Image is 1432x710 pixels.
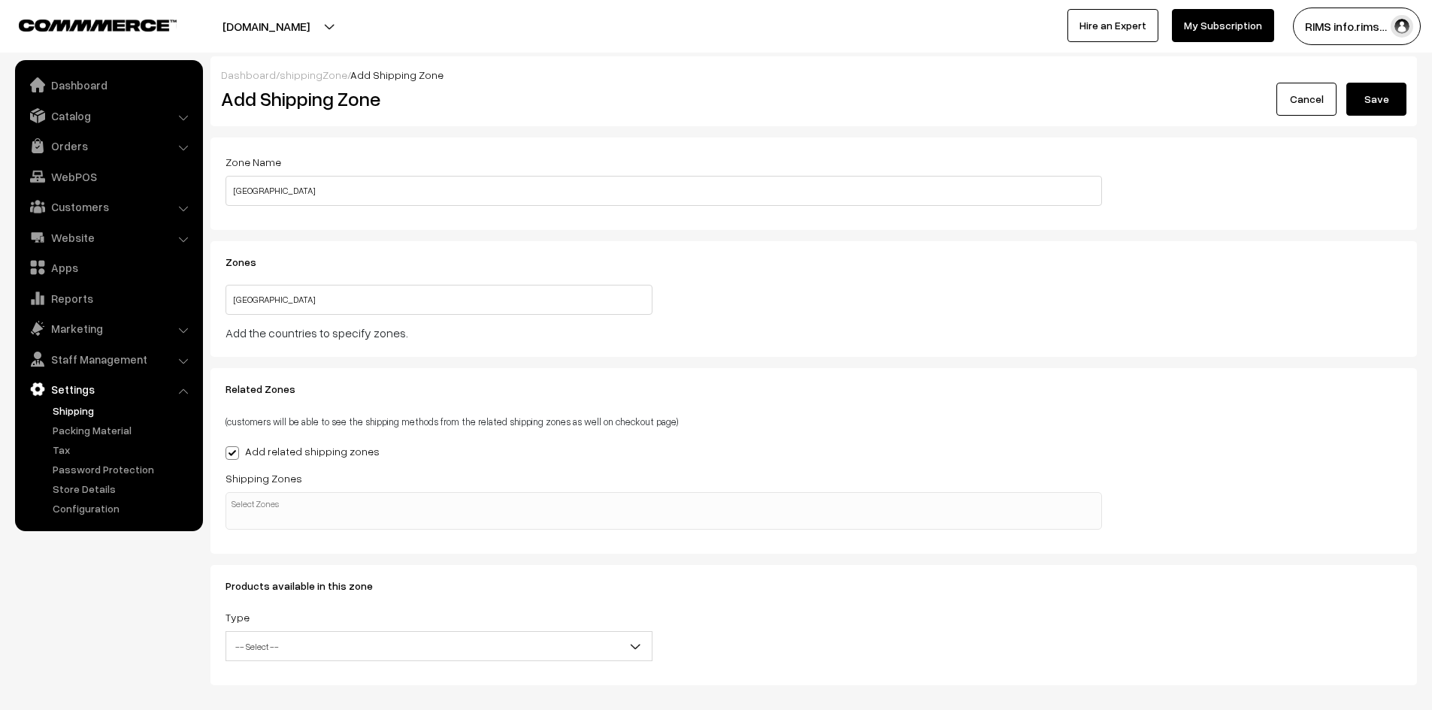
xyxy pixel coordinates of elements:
[226,285,652,315] input: Type and choose the country
[226,324,1102,342] div: Add the countries to specify zones.
[19,193,198,220] a: Customers
[280,68,347,81] a: shippingZone
[226,383,1102,396] h3: Related Zones
[226,609,250,625] label: Type
[226,470,302,486] label: Shipping Zones
[19,254,198,281] a: Apps
[226,415,678,428] small: (customers will be able to see the shipping methods from the related shipping zones as well on ch...
[226,580,1102,593] h3: Products available in this zone
[1293,8,1421,45] button: RIMS info.rims…
[49,403,198,418] a: Shipping
[221,67,1406,83] div: / /
[19,285,198,312] a: Reports
[226,443,380,459] label: Add related shipping zones
[221,87,803,110] h2: Add Shipping Zone
[226,631,652,661] span: -- Select --
[1346,83,1406,116] button: Save
[19,346,198,373] a: Staff Management
[19,132,198,159] a: Orders
[49,481,198,497] a: Store Details
[226,176,1102,206] input: Zone Name
[350,68,444,81] span: Add Shipping Zone
[230,497,1105,512] input: Select Zones
[19,15,150,33] a: COMMMERCE
[1067,9,1158,42] a: Hire an Expert
[19,224,198,251] a: Website
[19,315,198,342] a: Marketing
[226,154,281,170] label: Zone Name
[226,633,652,660] span: -- Select --
[19,376,198,403] a: Settings
[19,102,198,129] a: Catalog
[226,256,1102,269] h3: Zones
[49,461,198,477] a: Password Protection
[49,442,198,458] a: Tax
[221,68,276,81] a: Dashboard
[1391,15,1413,38] img: user
[19,163,198,190] a: WebPOS
[49,422,198,438] a: Packing Material
[19,20,177,31] img: COMMMERCE
[49,500,198,516] a: Configuration
[1276,83,1337,116] a: Cancel
[170,8,362,45] button: [DOMAIN_NAME]
[19,71,198,98] a: Dashboard
[1172,9,1274,42] a: My Subscription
